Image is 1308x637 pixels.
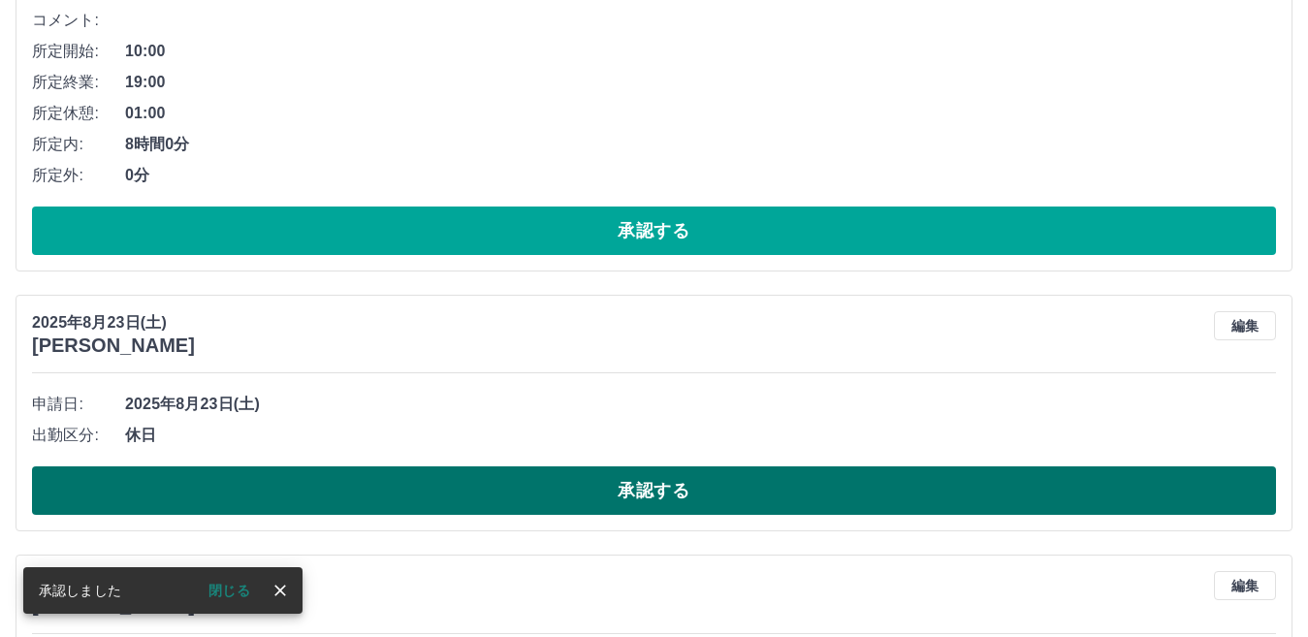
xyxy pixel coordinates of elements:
[32,311,195,334] p: 2025年8月23日(土)
[32,393,125,416] span: 申請日:
[32,164,125,187] span: 所定外:
[125,102,1276,125] span: 01:00
[32,133,125,156] span: 所定内:
[39,573,121,608] div: 承認しました
[125,424,1276,447] span: 休日
[125,71,1276,94] span: 19:00
[125,133,1276,156] span: 8時間0分
[1214,571,1276,600] button: 編集
[193,576,266,605] button: 閉じる
[125,164,1276,187] span: 0分
[1214,311,1276,340] button: 編集
[32,102,125,125] span: 所定休憩:
[32,207,1276,255] button: 承認する
[32,466,1276,515] button: 承認する
[32,40,125,63] span: 所定開始:
[125,40,1276,63] span: 10:00
[266,576,295,605] button: close
[125,393,1276,416] span: 2025年8月23日(土)
[32,9,125,32] span: コメント:
[32,71,125,94] span: 所定終業:
[32,334,195,357] h3: [PERSON_NAME]
[32,424,125,447] span: 出勤区分:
